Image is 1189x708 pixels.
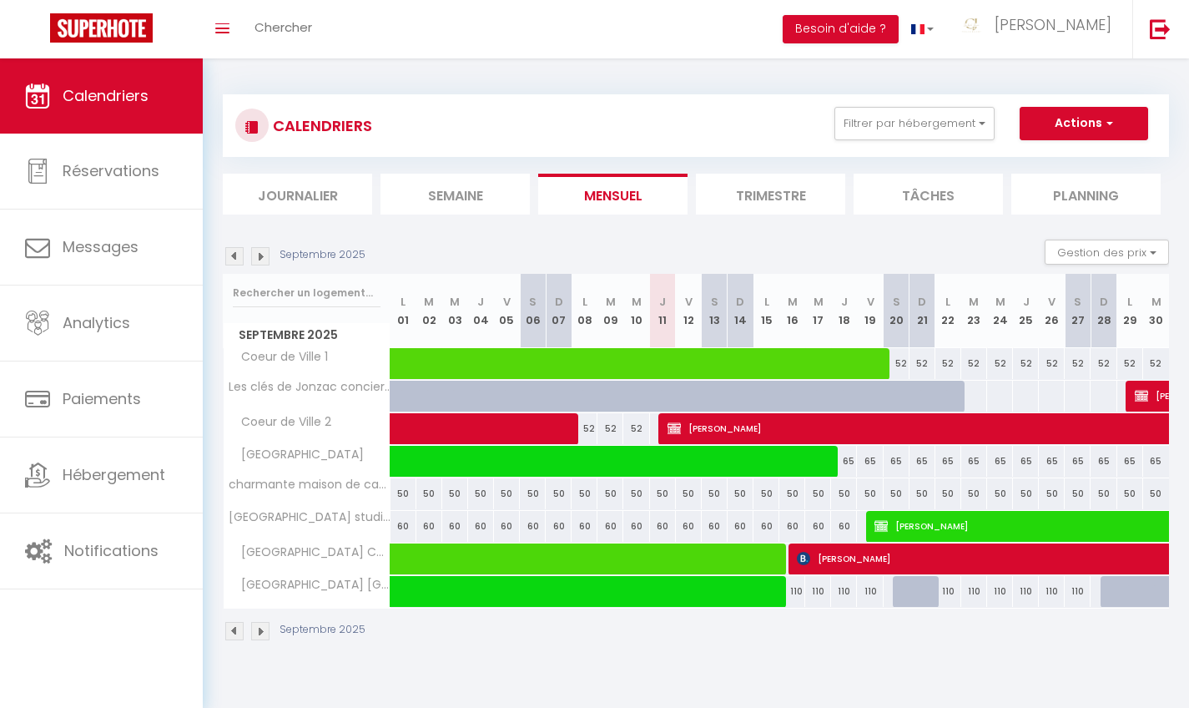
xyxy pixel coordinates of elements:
div: 50 [1091,478,1116,509]
abbr: V [685,294,693,310]
abbr: S [711,294,718,310]
th: 02 [416,274,442,348]
abbr: D [555,294,563,310]
span: Les clés de Jonzac conciergerie Carré des Antilles [226,381,393,393]
th: 19 [857,274,883,348]
li: Journalier [223,174,372,215]
th: 07 [546,274,572,348]
div: 110 [1039,576,1065,607]
th: 08 [572,274,597,348]
div: 60 [831,511,857,542]
div: 60 [572,511,597,542]
th: 24 [987,274,1013,348]
abbr: S [529,294,537,310]
span: Coeur de Ville 2 [226,413,335,432]
abbr: M [995,294,1005,310]
div: 60 [623,511,649,542]
th: 21 [909,274,935,348]
abbr: J [1023,294,1030,310]
div: 50 [753,478,779,509]
abbr: D [1100,294,1108,310]
li: Trimestre [696,174,845,215]
div: 110 [1013,576,1039,607]
th: 17 [805,274,831,348]
div: 50 [650,478,676,509]
div: 60 [779,511,805,542]
div: 50 [1013,478,1039,509]
span: Notifications [64,540,159,561]
img: Super Booking [50,13,153,43]
th: 30 [1143,274,1169,348]
abbr: L [764,294,769,310]
abbr: L [1127,294,1132,310]
abbr: M [969,294,979,310]
div: 50 [468,478,494,509]
div: 60 [390,511,416,542]
th: 22 [935,274,961,348]
abbr: V [503,294,511,310]
div: 65 [1117,446,1143,477]
div: 50 [1117,478,1143,509]
div: 50 [572,478,597,509]
span: charmante maison de campagne [226,478,393,491]
abbr: S [1074,294,1081,310]
th: 26 [1039,274,1065,348]
div: 60 [468,511,494,542]
abbr: L [582,294,587,310]
span: Messages [63,236,139,257]
abbr: M [814,294,824,310]
div: 50 [597,478,623,509]
abbr: M [1151,294,1161,310]
div: 60 [520,511,546,542]
th: 03 [442,274,468,348]
button: Besoin d'aide ? [783,15,899,43]
th: 06 [520,274,546,348]
th: 28 [1091,274,1116,348]
div: 60 [597,511,623,542]
div: 50 [728,478,753,509]
abbr: J [477,294,484,310]
button: Gestion des prix [1045,240,1169,265]
div: 50 [779,478,805,509]
div: 50 [546,478,572,509]
div: 65 [1091,446,1116,477]
img: ... [959,18,984,33]
th: 16 [779,274,805,348]
button: Filtrer par hébergement [834,107,995,140]
span: Analytics [63,312,130,333]
p: Septembre 2025 [280,622,365,638]
div: 110 [1065,576,1091,607]
div: 60 [546,511,572,542]
div: 50 [702,478,728,509]
span: Chercher [254,18,312,36]
div: 50 [390,478,416,509]
li: Planning [1011,174,1161,215]
li: Mensuel [538,174,688,215]
th: 12 [676,274,702,348]
div: 60 [650,511,676,542]
abbr: V [1048,294,1055,310]
span: Hébergement [63,464,165,485]
span: [GEOGRAPHIC_DATA] [GEOGRAPHIC_DATA] [226,576,393,594]
div: 50 [520,478,546,509]
abbr: V [867,294,874,310]
p: Septembre 2025 [280,247,365,263]
th: 09 [597,274,623,348]
th: 05 [494,274,520,348]
span: Calendriers [63,85,149,106]
div: 60 [728,511,753,542]
abbr: M [788,294,798,310]
abbr: M [606,294,616,310]
div: 50 [442,478,468,509]
div: 50 [831,478,857,509]
span: [GEOGRAPHIC_DATA] studio DUGUA [226,511,393,523]
img: logout [1150,18,1171,39]
th: 01 [390,274,416,348]
div: 50 [494,478,520,509]
div: 50 [805,478,831,509]
div: 60 [442,511,468,542]
th: 18 [831,274,857,348]
span: Septembre 2025 [224,323,390,347]
span: [GEOGRAPHIC_DATA] [226,446,368,464]
div: 60 [494,511,520,542]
